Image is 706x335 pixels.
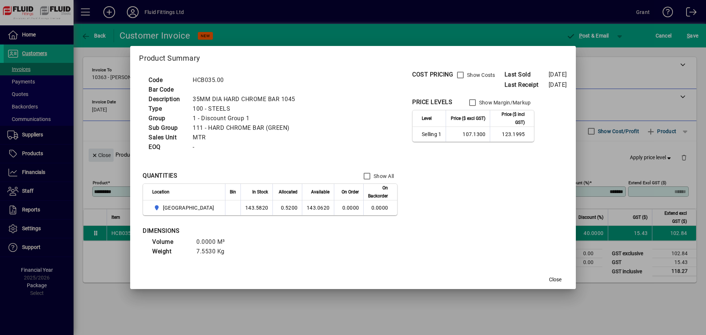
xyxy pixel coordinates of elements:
[549,81,567,88] span: [DATE]
[543,273,567,286] button: Close
[412,98,452,107] div: PRICE LEVELS
[189,142,304,152] td: -
[368,184,388,200] span: On Backorder
[372,172,394,180] label: Show All
[549,276,561,284] span: Close
[363,200,397,215] td: 0.0000
[252,188,268,196] span: In Stock
[240,200,272,215] td: 143.5820
[272,200,302,215] td: 0.5200
[302,200,334,215] td: 143.0620
[446,127,490,142] td: 107.1300
[478,99,531,106] label: Show Margin/Markup
[152,188,170,196] span: Location
[145,123,189,133] td: Sub Group
[490,127,534,142] td: 123.1995
[466,71,495,79] label: Show Costs
[145,142,189,152] td: EOQ
[504,81,549,89] span: Last Receipt
[143,227,327,235] div: DIMENSIONS
[149,237,193,247] td: Volume
[163,204,214,211] span: [GEOGRAPHIC_DATA]
[145,75,189,85] td: Code
[422,131,441,138] span: Selling 1
[130,46,575,67] h2: Product Summary
[189,104,304,114] td: 100 - STEELS
[193,237,237,247] td: 0.0000 M³
[189,123,304,133] td: 111 - HARD CHROME BAR (GREEN)
[230,188,236,196] span: Bin
[145,133,189,142] td: Sales Unit
[149,247,193,256] td: Weight
[189,114,304,123] td: 1 - Discount Group 1
[145,114,189,123] td: Group
[189,75,304,85] td: HCB035.00
[451,114,485,122] span: Price ($ excl GST)
[193,247,237,256] td: 7.5530 Kg
[311,188,329,196] span: Available
[189,133,304,142] td: MTR
[189,95,304,104] td: 35MM DIA HARD CHROME BAR 1045
[143,171,177,180] div: QUANTITIES
[422,114,432,122] span: Level
[145,85,189,95] td: Bar Code
[342,188,359,196] span: On Order
[549,71,567,78] span: [DATE]
[279,188,297,196] span: Allocated
[145,104,189,114] td: Type
[152,203,217,212] span: AUCKLAND
[504,70,549,79] span: Last Sold
[495,110,525,126] span: Price ($ incl GST)
[342,205,359,211] span: 0.0000
[412,70,453,79] div: COST PRICING
[145,95,189,104] td: Description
